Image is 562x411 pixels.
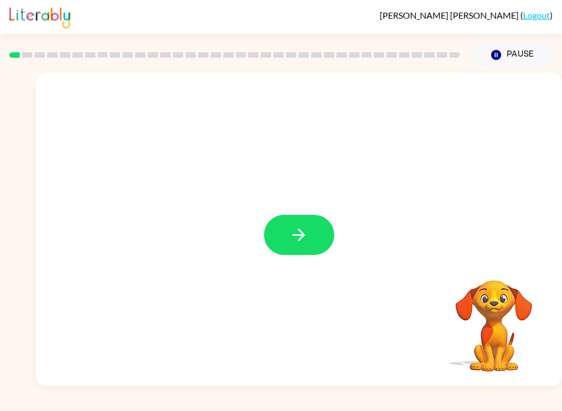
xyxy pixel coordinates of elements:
[9,4,70,29] img: Literably
[523,10,550,20] a: Logout
[380,10,553,20] div: ( )
[473,42,553,68] button: Pause
[439,263,549,373] video: Your browser must support playing .mp4 files to use Literably. Please try using another browser.
[380,10,520,20] span: [PERSON_NAME] [PERSON_NAME]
